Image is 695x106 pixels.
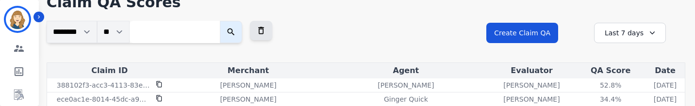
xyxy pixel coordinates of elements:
div: Evaluator [489,65,574,76]
p: [PERSON_NAME] [503,94,560,104]
div: Date [647,65,683,76]
div: Claim ID [49,65,170,76]
p: ece0ac1e-8014-45dc-a98f-752cf8d62cd7 [57,94,150,104]
p: 388102f3-acc3-4113-83e0-297a0cb7827d [57,80,150,90]
div: QA Score [578,65,643,76]
img: Bordered avatar [6,8,29,31]
p: [PERSON_NAME] [503,80,560,90]
div: 52.8 % [589,80,632,90]
p: [PERSON_NAME] [378,80,434,90]
div: Last 7 days [594,23,666,43]
div: Agent [326,65,485,76]
p: Ginger Quick [384,94,428,104]
p: [PERSON_NAME] [220,80,276,90]
p: [DATE] [654,80,677,90]
p: [PERSON_NAME] [220,94,276,104]
div: Merchant [174,65,323,76]
button: Create Claim QA [486,23,558,43]
div: 34.4 % [589,94,632,104]
p: [DATE] [654,94,677,104]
